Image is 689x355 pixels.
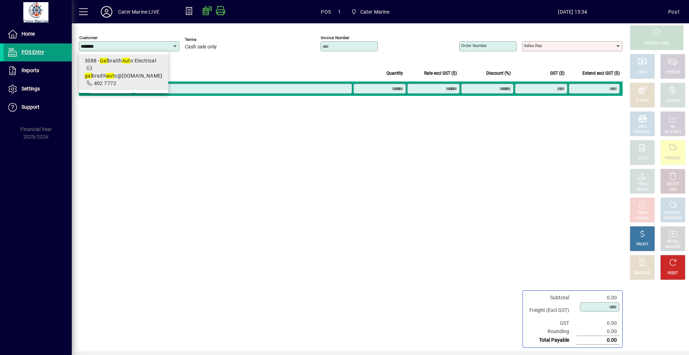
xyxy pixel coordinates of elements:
div: PRODUCT [634,130,650,135]
span: Cater Marine [360,6,390,18]
div: DISCOUNT [634,271,651,276]
em: gal [85,73,92,79]
td: 0.00 [576,319,619,327]
mat-label: Customer [79,35,98,40]
div: NOTE [638,156,647,161]
div: CASH [638,70,647,75]
div: INVOICE [636,216,649,221]
div: SELECT [636,187,649,192]
div: MISC [638,124,647,130]
div: PRODUCT [665,156,681,161]
span: 402 7772 [94,80,117,86]
td: Rounding [526,327,576,336]
div: INVOICES [665,244,680,250]
div: PROCESS SALE [644,41,669,46]
div: EFTPOS [636,98,649,104]
div: GL [671,124,675,130]
div: 3088 - braith o Electrical [85,57,163,65]
div: RESET [667,271,678,276]
td: 0.00 [576,294,619,302]
span: Settings [22,86,40,92]
div: DELETE [667,182,679,187]
td: 0.00 [576,336,619,345]
em: aut [106,73,114,79]
span: Quantity [386,69,403,77]
span: POS Entry [22,49,44,55]
span: Home [22,31,35,37]
div: LINE [669,187,676,192]
span: Reports [22,67,39,73]
td: Subtotal [526,294,576,302]
a: Support [4,98,72,116]
div: PRODUCT [665,210,681,216]
div: ACCOUNT [665,130,681,135]
span: braith o@[DOMAIN_NAME] [85,73,163,79]
td: Total Payable [526,336,576,345]
span: Rate excl GST ($) [424,69,457,77]
div: SUMMARY [664,216,682,221]
em: Gal [100,58,108,64]
mat-label: Order number [461,43,487,48]
mat-option: 3088 - Galbraith Auto Electrical [79,54,168,90]
span: [DATE] 15:34 [477,6,669,18]
div: Pos1 [668,6,680,18]
td: 0.00 [576,327,619,336]
button: Profile [95,5,118,18]
a: Home [4,25,72,43]
span: Support [22,104,39,110]
span: Extend excl GST ($) [582,69,620,77]
mat-label: Invoice number [321,35,350,40]
span: Cash sale only [185,44,217,50]
span: GST ($) [550,69,564,77]
em: Aut [122,58,130,64]
td: GST [526,319,576,327]
div: HOLD [638,210,647,216]
span: Discount (%) [486,69,511,77]
a: Reports [4,62,72,80]
div: RECALL [667,239,679,244]
span: Terms [185,37,228,42]
span: 1 [338,6,341,18]
div: Cater Marine LIVE [118,6,159,18]
td: Freight (Excl GST) [526,302,576,319]
mat-label: Sales rep [524,43,542,48]
span: POS [321,6,331,18]
span: Cater Marine [348,5,393,18]
a: Settings [4,80,72,98]
div: CHARGE [666,98,680,104]
div: PROFIT [636,242,648,247]
div: PRICE [638,182,647,187]
div: CHEQUE [666,70,680,75]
